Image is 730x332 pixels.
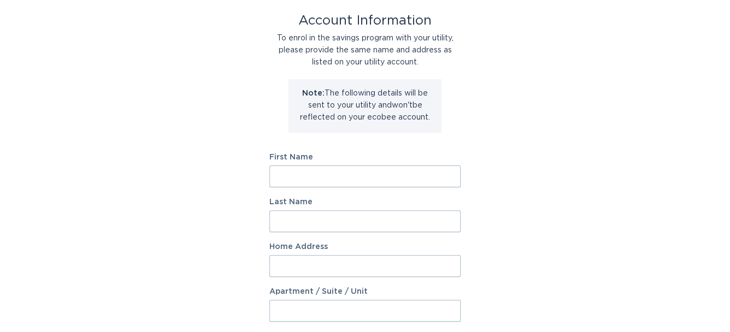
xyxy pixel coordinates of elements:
[269,15,461,27] div: Account Information
[269,243,461,251] label: Home Address
[302,90,325,97] strong: Note:
[269,32,461,68] div: To enrol in the savings program with your utility, please provide the same name and address as li...
[269,198,461,206] label: Last Name
[297,87,433,123] p: The following details will be sent to your utility and won't be reflected on your ecobee account.
[269,288,461,295] label: Apartment / Suite / Unit
[269,153,461,161] label: First Name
